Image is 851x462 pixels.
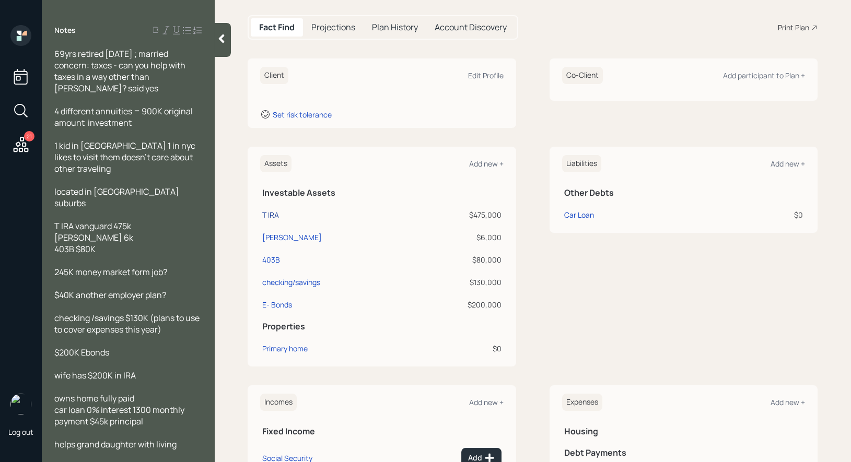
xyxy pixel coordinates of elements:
div: $475,000 [414,209,501,220]
div: Add participant to Plan + [723,70,805,80]
label: Notes [54,25,76,35]
div: Add new + [771,159,805,169]
span: 69yrs retired [DATE] ; married concern: taxes - can you help with taxes in a way other than [PERS... [54,48,187,94]
h6: Liabilities [562,155,601,172]
div: Add new + [469,397,504,407]
div: Set risk tolerance [273,110,332,120]
span: 1 kid in [GEOGRAPHIC_DATA] 1 in nyc likes to visit them doesn't care about other traveling [54,140,197,174]
h5: Debt Payments [564,448,803,458]
div: $80,000 [414,254,501,265]
div: checking/savings [262,277,320,288]
h6: Assets [260,155,292,172]
div: 403B [262,254,280,265]
h5: Other Debts [564,188,803,198]
div: $200,000 [414,299,501,310]
div: Add new + [469,159,504,169]
div: $0 [414,343,501,354]
h6: Client [260,67,288,84]
span: $200K Ebonds [54,347,109,358]
span: checking /savings $130K (plans to use to cover expenses this year) [54,312,201,335]
h5: Investable Assets [262,188,502,198]
div: Car Loan [564,209,594,220]
div: 21 [24,131,34,141]
h5: Projections [311,22,355,32]
h5: Housing [564,427,803,436]
span: 4 different annuities = 900K original amount investment [54,105,194,128]
h5: Fixed Income [262,427,502,436]
img: treva-nostdahl-headshot.png [10,394,31,414]
h6: Incomes [260,394,297,411]
div: Print Plan [778,22,809,33]
span: owns home fully paid car loan 0% interest 1300 monthly payment $45k principal [54,393,186,427]
div: $0 [740,209,803,220]
h6: Co-Client [562,67,603,84]
div: Log out [8,427,33,437]
h5: Properties [262,322,502,331]
div: Edit Profile [468,70,504,80]
div: $6,000 [414,232,501,243]
div: Primary home [262,343,308,354]
h5: Fact Find [259,22,295,32]
h6: Expenses [562,394,602,411]
span: helps grand daughter with living expenses 23K year [54,439,178,461]
span: located in [GEOGRAPHIC_DATA] suburbs [54,186,181,209]
span: 245K money market form job? [54,266,167,278]
span: T IRA vanguard 475k [PERSON_NAME] 6k 403B $80K [54,220,133,255]
div: T IRA [262,209,279,220]
h5: Plan History [372,22,418,32]
h5: Account Discovery [435,22,507,32]
div: [PERSON_NAME] [262,232,322,243]
span: $40K another employer plan? [54,289,166,301]
span: wife has $200K in IRA [54,370,136,381]
div: E- Bonds [262,299,292,310]
div: $130,000 [414,277,501,288]
div: Add new + [771,397,805,407]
